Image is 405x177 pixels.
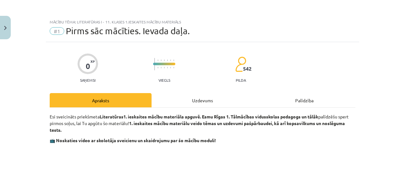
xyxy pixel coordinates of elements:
p: Esi sveicināts priekšmeta palīdzēšu spert pirmos soļus, lai Tu apgūtu šo materiālu! [50,113,355,133]
p: Saņemsi [78,78,98,82]
strong: Literatūras [100,114,123,119]
div: Uzdevums [152,93,253,107]
div: Mācību tēma: Literatūras i - 11. klases 1.ieskaites mācību materiāls [50,20,355,24]
img: icon-short-line-57e1e144782c952c97e751825c79c345078a6d821885a25fce030b3d8c18986b.svg [164,60,165,61]
img: icon-short-line-57e1e144782c952c97e751825c79c345078a6d821885a25fce030b3d8c18986b.svg [167,60,168,61]
img: icon-short-line-57e1e144782c952c97e751825c79c345078a6d821885a25fce030b3d8c18986b.svg [170,60,171,61]
img: icon-short-line-57e1e144782c952c97e751825c79c345078a6d821885a25fce030b3d8c18986b.svg [161,60,161,61]
span: XP [90,60,95,63]
img: icon-short-line-57e1e144782c952c97e751825c79c345078a6d821885a25fce030b3d8c18986b.svg [170,67,171,68]
img: icon-short-line-57e1e144782c952c97e751825c79c345078a6d821885a25fce030b3d8c18986b.svg [164,67,165,68]
img: icon-close-lesson-0947bae3869378f0d4975bcd49f059093ad1ed9edebbc8119c70593378902aed.svg [4,26,7,30]
strong: 📺 Noskaties video ar skolotāja sveicienu un skaidrojumu par šo mācību moduli! [50,137,216,143]
img: icon-short-line-57e1e144782c952c97e751825c79c345078a6d821885a25fce030b3d8c18986b.svg [161,67,161,68]
strong: 1. ieskaites mācību materiālu veido tēmas un uzdevumi pašpārbaudei, kā arī kopsavilkums un noslēg... [50,120,345,133]
img: students-c634bb4e5e11cddfef0936a35e636f08e4e9abd3cc4e673bd6f9a4125e45ecb1.svg [235,56,246,72]
div: 0 [86,62,90,71]
strong: 1. ieskaites mācību materiāla apguvē. Esmu Rīgas 1. Tālmācības vidusskolas pedagogs un tālāk [123,114,318,119]
p: pilda [236,78,246,82]
span: #1 [50,27,64,35]
p: Viegls [159,78,170,82]
div: Palīdzība [253,93,355,107]
span: 542 [243,66,252,72]
img: icon-short-line-57e1e144782c952c97e751825c79c345078a6d821885a25fce030b3d8c18986b.svg [167,67,168,68]
span: Pirms sāc mācīties. Ievada daļa. [66,26,190,36]
div: Apraksts [50,93,152,107]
